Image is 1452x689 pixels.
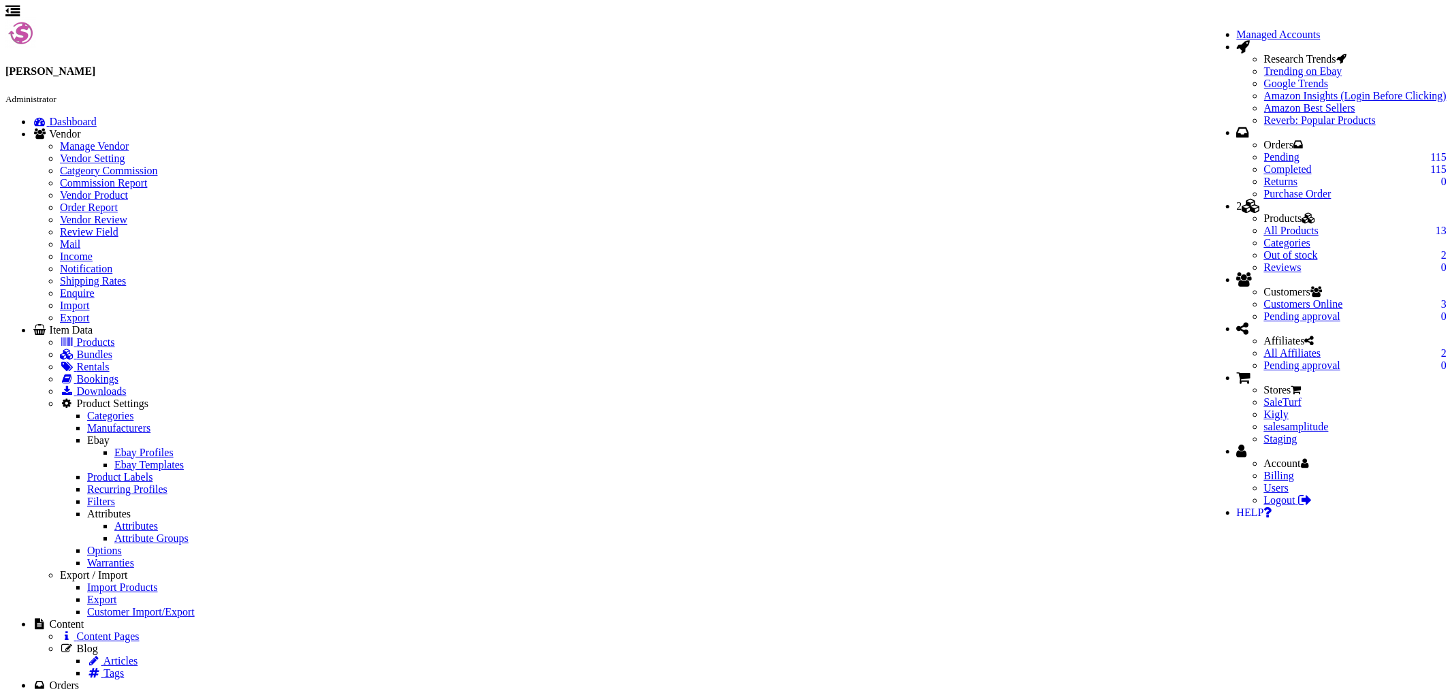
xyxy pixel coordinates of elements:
[1237,507,1264,519] span: HELP
[1264,396,1302,408] a: SaleTurf
[77,361,110,372] span: Rentals
[49,128,80,140] span: Vendor
[87,508,131,519] a: Attributes
[1436,225,1447,237] span: 13
[114,532,189,544] a: Attribute Groups
[114,447,174,458] a: Ebay Profiles
[60,238,80,250] a: Mail
[77,643,98,654] span: Blog
[60,300,90,311] a: Import
[50,324,93,336] span: Item Data
[60,214,127,225] a: Vendor Review
[87,496,115,507] a: Filters
[77,385,127,397] span: Downloads
[77,398,148,409] span: Product Settings
[1441,298,1447,310] span: 3
[77,336,115,348] span: Products
[1264,176,1298,187] a: 0Returns
[1441,359,1447,372] span: 0
[60,287,95,299] a: Enquire
[103,655,138,667] span: Articles
[60,251,93,262] a: Income
[60,263,112,274] a: Notification
[1264,90,1447,102] a: Amazon Insights (Login Before Clicking)
[77,349,112,360] span: Bundles
[1264,470,1294,481] a: Billing
[1237,29,1321,40] a: Managed Accounts
[1441,176,1447,188] span: 0
[1264,249,1318,261] a: 2Out of stock
[1264,458,1447,470] li: Account
[1441,261,1447,274] span: 0
[87,422,150,434] a: Manufacturers
[87,655,138,667] a: Articles
[60,385,126,397] a: Downloads
[87,410,133,421] a: Categories
[1264,507,1272,518] a: HELP
[1264,494,1312,506] a: Logout
[1264,482,1289,494] a: Users
[114,520,158,532] a: Attributes
[77,630,140,642] span: Content Pages
[1264,188,1332,199] a: Purchase Order
[1264,78,1447,90] a: Google Trends
[1264,102,1447,114] a: Amazon Best Sellers
[60,189,128,201] a: Vendor Product
[60,177,147,189] a: Commission Report
[5,65,1447,78] h4: [PERSON_NAME]
[103,667,124,679] span: Tags
[5,94,57,104] small: Administrator
[1431,163,1447,176] span: 115
[1264,286,1447,298] li: Customers
[60,349,112,360] a: Bundles
[60,153,125,164] a: Vendor Setting
[1441,347,1447,359] span: 2
[1441,310,1447,323] span: 0
[1264,212,1447,225] li: Products
[33,116,97,127] a: Dashboard
[1237,200,1242,212] span: 2
[60,312,90,323] a: Export
[1264,261,1302,273] a: 0Reviews
[87,545,122,556] a: Options
[87,606,195,618] a: Customer Import/Export
[1264,494,1295,506] span: Logout
[114,459,184,470] a: Ebay Templates
[1264,421,1329,432] a: salesamplitude
[1264,347,1321,359] a: 2All Affiliates
[60,361,110,372] a: Rentals
[1264,298,1343,310] a: 3Customers Online
[60,373,118,385] a: Bookings
[60,275,126,287] a: Shipping Rates
[50,116,97,127] span: Dashboard
[60,569,128,581] a: Export / Import
[60,226,118,238] a: Review Field
[1264,237,1310,249] a: Categories
[1441,249,1447,261] span: 2
[1264,408,1289,420] a: Kigly
[1264,139,1447,151] li: Orders
[1264,53,1447,65] li: Research Trends
[1264,225,1319,236] a: 13All Products
[87,557,134,568] a: Warranties
[60,140,129,152] a: Manage Vendor
[1264,384,1447,396] li: Stores
[1264,65,1447,78] a: Trending on Ebay
[60,336,115,348] a: Products
[1264,151,1447,163] a: 115Pending
[60,202,118,213] a: Order Report
[77,373,118,385] span: Bookings
[1264,114,1447,127] a: Reverb: Popular Products
[1264,335,1447,347] li: Affiliates
[5,18,36,48] img: joshlucio05
[87,434,110,446] a: Ebay
[87,581,158,593] a: Import Products
[87,594,117,605] a: Export
[1264,310,1340,322] a: 0Pending approval
[87,483,167,495] a: Recurring Profiles
[1264,163,1312,175] a: 115Completed
[60,165,158,176] a: Catgeory Commission
[1431,151,1447,163] span: 115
